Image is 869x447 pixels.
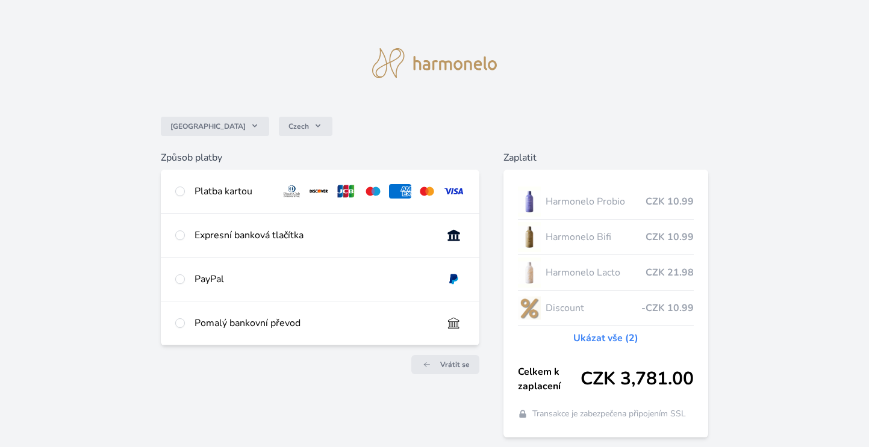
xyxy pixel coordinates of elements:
span: Discount [546,301,641,315]
img: CLEAN_BIFI_se_stinem_x-lo.jpg [518,222,541,252]
img: logo.svg [372,48,497,78]
img: onlineBanking_CZ.svg [443,228,465,242]
span: Harmonelo Lacto [546,265,646,280]
span: -CZK 10.99 [641,301,694,315]
img: bankTransfer_IBAN.svg [443,316,465,330]
img: discount-lo.png [518,293,541,323]
img: maestro.svg [362,184,384,199]
a: Ukázat vše (2) [573,331,638,345]
img: paypal.svg [443,272,465,286]
a: Vrátit se [411,355,479,374]
img: jcb.svg [335,184,357,199]
span: [GEOGRAPHIC_DATA] [170,122,246,131]
div: PayPal [195,272,433,286]
span: Harmonelo Bifi [546,230,646,244]
span: Vrátit se [440,360,470,369]
div: Pomalý bankovní převod [195,316,433,330]
span: CZK 3,781.00 [581,368,694,390]
span: Celkem k zaplacení [518,365,580,393]
span: CZK 10.99 [646,194,694,209]
span: Harmonelo Probio [546,194,646,209]
img: diners.svg [281,184,303,199]
div: Expresní banková tlačítka [195,228,433,242]
img: visa.svg [443,184,465,199]
img: discover.svg [308,184,330,199]
h6: Zaplatit [503,150,708,165]
button: [GEOGRAPHIC_DATA] [161,117,269,136]
img: amex.svg [389,184,411,199]
img: CLEAN_LACTO_se_stinem_x-hi-lo.jpg [518,257,541,288]
span: Transakce je zabezpečena připojením SSL [532,408,686,420]
div: Platba kartou [195,184,271,199]
span: CZK 21.98 [646,265,694,280]
span: CZK 10.99 [646,230,694,244]
span: Czech [288,122,309,131]
h6: Způsob platby [161,150,479,165]
img: mc.svg [416,184,438,199]
img: CLEAN_PROBIO_se_stinem_x-lo.jpg [518,187,541,217]
button: Czech [279,117,332,136]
